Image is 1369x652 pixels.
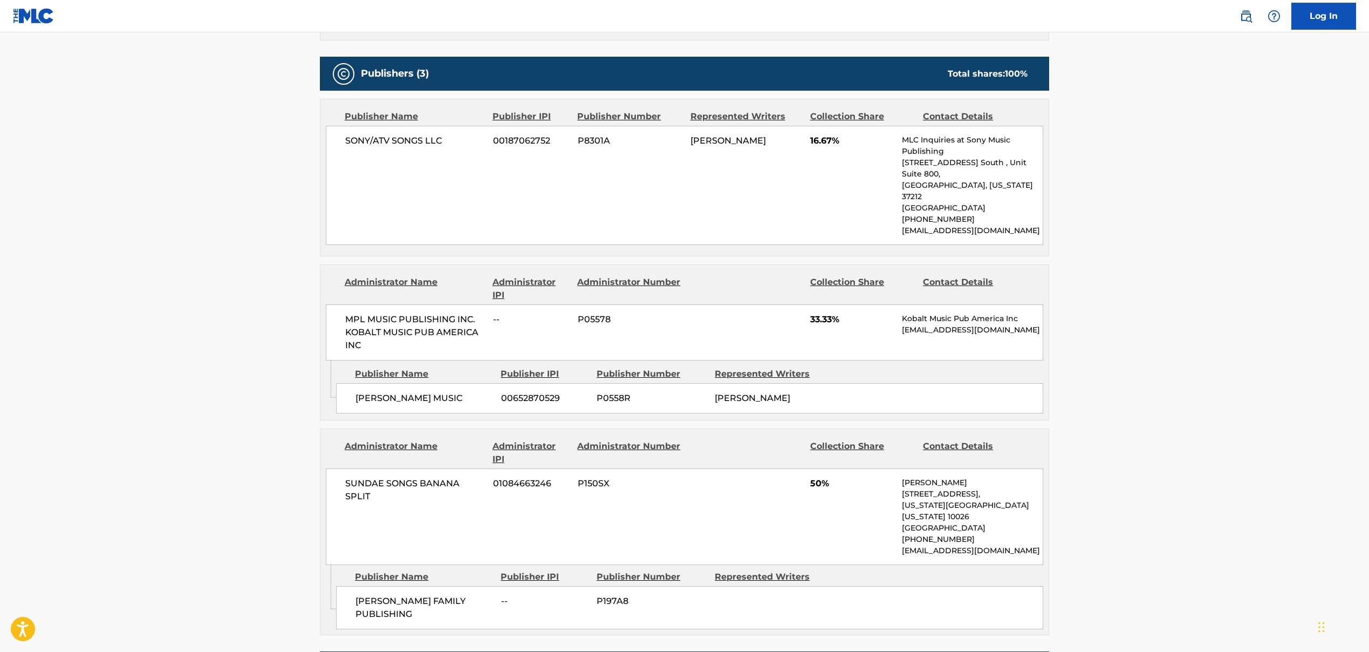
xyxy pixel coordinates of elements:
div: Publisher Number [597,368,707,381]
span: -- [493,313,570,326]
div: Contact Details [923,276,1028,302]
div: Administrator IPI [492,276,569,302]
span: SUNDAE SONGS BANANA SPLIT [345,477,485,503]
span: P0558R [597,392,707,405]
p: [GEOGRAPHIC_DATA] [902,522,1043,534]
span: 00652870529 [501,392,588,405]
iframe: Chat Widget [1315,600,1369,652]
span: 100 % [1005,69,1028,79]
span: [PERSON_NAME] [690,135,766,146]
div: Publisher Name [345,110,484,123]
div: Contact Details [923,110,1028,123]
div: Publisher Number [577,110,682,123]
a: Log In [1291,3,1356,30]
div: Represented Writers [715,368,825,381]
div: Contact Details [923,440,1028,466]
div: Administrator Name [345,276,484,302]
div: Publisher IPI [492,110,569,123]
span: P150SX [578,477,682,490]
span: [PERSON_NAME] [715,393,790,403]
span: 00187062752 [493,134,570,147]
p: [GEOGRAPHIC_DATA] [902,202,1043,214]
div: Collection Share [810,110,915,123]
span: 33.33% [810,313,894,326]
a: Public Search [1235,5,1257,27]
div: Represented Writers [690,110,802,123]
div: Drag [1318,611,1325,643]
div: Total shares: [948,67,1028,80]
p: [STREET_ADDRESS] South , Unit Suite 800, [902,157,1043,180]
p: [EMAIL_ADDRESS][DOMAIN_NAME] [902,324,1043,336]
img: search [1240,10,1252,23]
span: 50% [810,477,894,490]
div: Administrator Number [577,276,682,302]
p: [EMAIL_ADDRESS][DOMAIN_NAME] [902,545,1043,556]
div: Collection Share [810,440,915,466]
p: [STREET_ADDRESS], [902,488,1043,500]
div: Represented Writers [715,570,825,583]
div: Collection Share [810,276,915,302]
span: P05578 [578,313,682,326]
span: [PERSON_NAME] FAMILY PUBLISHING [355,595,493,621]
div: Publisher IPI [501,570,588,583]
img: MLC Logo [13,8,54,24]
img: help [1268,10,1281,23]
div: Administrator Number [577,440,682,466]
p: [US_STATE][GEOGRAPHIC_DATA][US_STATE] 10026 [902,500,1043,522]
span: MPL MUSIC PUBLISHING INC. KOBALT MUSIC PUB AMERICA INC [345,313,485,352]
span: SONY/ATV SONGS LLC [345,134,485,147]
div: Publisher Number [597,570,707,583]
span: P8301A [578,134,682,147]
div: Publisher IPI [501,368,588,381]
span: 01084663246 [493,477,570,490]
div: Help [1263,5,1285,27]
p: [PHONE_NUMBER] [902,534,1043,545]
img: Publishers [337,67,350,80]
p: [GEOGRAPHIC_DATA], [US_STATE] 37212 [902,180,1043,202]
div: Administrator IPI [492,440,569,466]
h5: Publishers (3) [361,67,429,80]
div: Publisher Name [355,368,492,381]
span: 16.67% [810,134,894,147]
span: [PERSON_NAME] MUSIC [355,392,493,405]
p: Kobalt Music Pub America Inc [902,313,1043,324]
span: P197A8 [597,595,707,608]
p: MLC Inquiries at Sony Music Publishing [902,134,1043,157]
div: Publisher Name [355,570,492,583]
span: -- [501,595,588,608]
p: [PHONE_NUMBER] [902,214,1043,225]
p: [PERSON_NAME] [902,477,1043,488]
p: [EMAIL_ADDRESS][DOMAIN_NAME] [902,225,1043,236]
div: Administrator Name [345,440,484,466]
